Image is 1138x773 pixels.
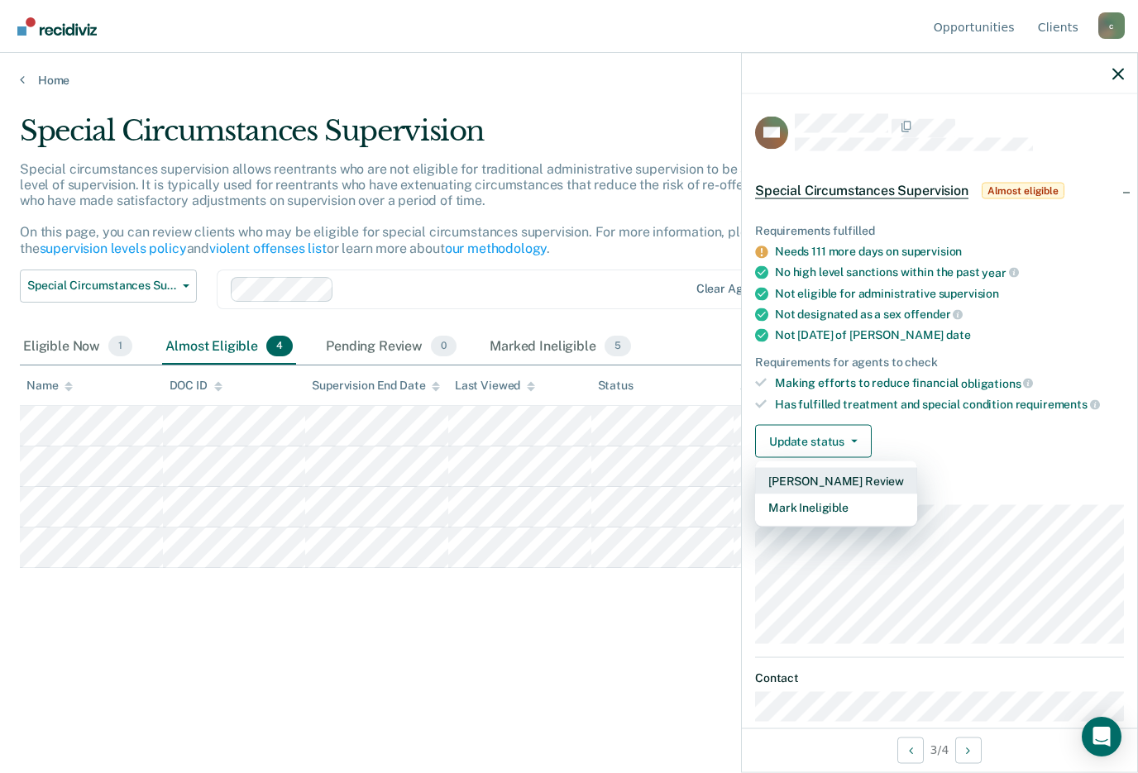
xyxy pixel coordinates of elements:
div: Open Intercom Messenger [1082,717,1121,756]
a: violent offenses list [209,241,327,256]
span: obligations [961,376,1033,389]
button: Previous Opportunity [897,737,924,763]
img: Recidiviz [17,17,97,36]
button: Update status [755,425,872,458]
div: Eligible Now [20,329,136,365]
span: requirements [1016,398,1100,411]
div: Special Circumstances SupervisionAlmost eligible [742,165,1137,217]
div: Needs 111 more days on supervision [775,245,1124,259]
span: 0 [431,336,457,357]
div: Not [DATE] of [PERSON_NAME] [775,328,1124,342]
a: supervision levels policy [40,241,187,256]
div: Requirements fulfilled [755,224,1124,238]
button: Next Opportunity [955,737,982,763]
div: Supervision End Date [312,379,440,393]
button: Mark Ineligible [755,494,917,521]
span: date [946,328,970,341]
div: Marked Ineligible [486,329,634,365]
div: Clear agents [696,282,767,296]
button: Profile dropdown button [1098,12,1125,39]
div: Status [598,379,634,393]
span: supervision [939,286,999,299]
div: 3 / 4 [742,728,1137,771]
div: Has fulfilled treatment and special condition [775,397,1124,412]
div: Dropdown Menu [755,461,917,527]
a: our methodology [445,241,547,256]
button: [PERSON_NAME] Review [755,468,917,494]
span: 1 [108,336,132,357]
span: offender [904,308,963,321]
dt: Contact [755,671,1124,685]
span: Special Circumstances Supervision [27,279,176,293]
dt: Supervision [755,484,1124,499]
div: Last Viewed [455,379,535,393]
p: Special circumstances supervision allows reentrants who are not eligible for traditional administ... [20,161,868,256]
div: Requirements for agents to check [755,355,1124,370]
span: 5 [605,336,631,357]
span: year [982,265,1018,279]
a: Home [20,73,1118,88]
div: Pending Review [323,329,460,365]
div: No high level sanctions within the past [775,265,1124,280]
span: Special Circumstances Supervision [755,183,968,199]
span: 4 [266,336,293,357]
span: Almost eligible [982,183,1064,199]
div: Not eligible for administrative [775,286,1124,300]
div: Special Circumstances Supervision [20,114,873,161]
div: DOC ID [170,379,222,393]
div: Name [26,379,73,393]
div: Almost Eligible [162,329,296,365]
div: Making efforts to reduce financial [775,376,1124,391]
div: Not designated as a sex [775,307,1124,322]
div: c [1098,12,1125,39]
